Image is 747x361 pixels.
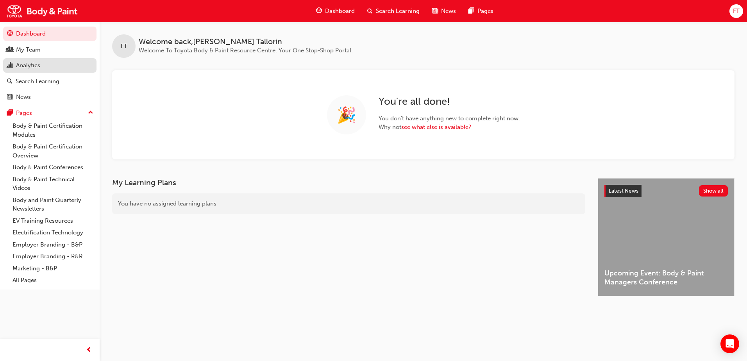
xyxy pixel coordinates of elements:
[3,58,97,73] a: Analytics
[325,7,355,16] span: Dashboard
[88,108,93,118] span: up-icon
[7,78,13,85] span: search-icon
[9,227,97,239] a: Electrification Technology
[121,42,127,51] span: FT
[16,93,31,102] div: News
[9,274,97,286] a: All Pages
[7,30,13,38] span: guage-icon
[3,90,97,104] a: News
[720,334,739,353] div: Open Intercom Messenger
[462,3,500,19] a: pages-iconPages
[112,178,585,187] h3: My Learning Plans
[699,185,728,197] button: Show all
[379,95,520,108] h2: You ' re all done!
[401,123,471,130] a: see what else is available?
[7,94,13,101] span: news-icon
[7,62,13,69] span: chart-icon
[468,6,474,16] span: pages-icon
[337,111,356,120] span: 🎉
[7,46,13,54] span: people-icon
[9,161,97,173] a: Body & Paint Conferences
[367,6,373,16] span: search-icon
[3,43,97,57] a: My Team
[379,114,520,123] span: You don ' t have anything new to complete right now.
[477,7,493,16] span: Pages
[16,61,40,70] div: Analytics
[609,188,638,194] span: Latest News
[376,7,420,16] span: Search Learning
[598,178,734,296] a: Latest NewsShow allUpcoming Event: Body & Paint Managers Conference
[441,7,456,16] span: News
[9,120,97,141] a: Body & Paint Certification Modules
[7,110,13,117] span: pages-icon
[9,263,97,275] a: Marketing - B&P
[9,173,97,194] a: Body & Paint Technical Videos
[3,27,97,41] a: Dashboard
[733,7,740,16] span: FT
[16,77,59,86] div: Search Learning
[3,74,97,89] a: Search Learning
[426,3,462,19] a: news-iconNews
[3,106,97,120] button: Pages
[4,2,80,20] img: Trak
[379,123,520,132] span: Why not
[9,215,97,227] a: EV Training Resources
[9,194,97,215] a: Body and Paint Quarterly Newsletters
[86,345,92,355] span: prev-icon
[604,185,728,197] a: Latest NewsShow all
[729,4,743,18] button: FT
[9,141,97,161] a: Body & Paint Certification Overview
[139,38,353,46] span: Welcome back , [PERSON_NAME] Tallorin
[604,269,728,286] span: Upcoming Event: Body & Paint Managers Conference
[3,25,97,106] button: DashboardMy TeamAnalyticsSearch LearningNews
[9,239,97,251] a: Employer Branding - B&P
[16,45,41,54] div: My Team
[112,193,585,214] div: You have no assigned learning plans
[16,109,32,118] div: Pages
[361,3,426,19] a: search-iconSearch Learning
[9,250,97,263] a: Employer Branding - R&R
[310,3,361,19] a: guage-iconDashboard
[432,6,438,16] span: news-icon
[139,47,353,54] span: Welcome To Toyota Body & Paint Resource Centre. Your One Stop-Shop Portal.
[316,6,322,16] span: guage-icon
